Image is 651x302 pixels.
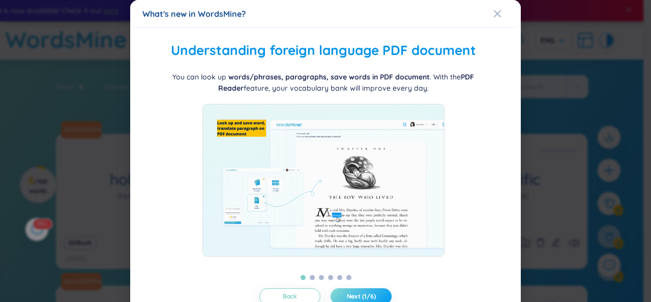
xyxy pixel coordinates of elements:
[328,275,333,280] button: 4
[319,275,324,280] button: 3
[218,72,475,93] b: PDF Reader
[346,275,351,280] button: 6
[142,40,504,61] h2: Understanding foreign language PDF document
[172,72,474,93] span: You can look up . With the feature, your vocabulary bank will improve every day.
[347,292,376,300] span: Next (1/6)
[283,292,298,300] span: Back
[301,275,306,280] button: 1
[228,72,430,81] b: words/phrases, paragraphs, save words in PDF document
[142,8,509,19] div: What's new in WordsMine?
[337,275,342,280] button: 5
[310,275,315,280] button: 2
